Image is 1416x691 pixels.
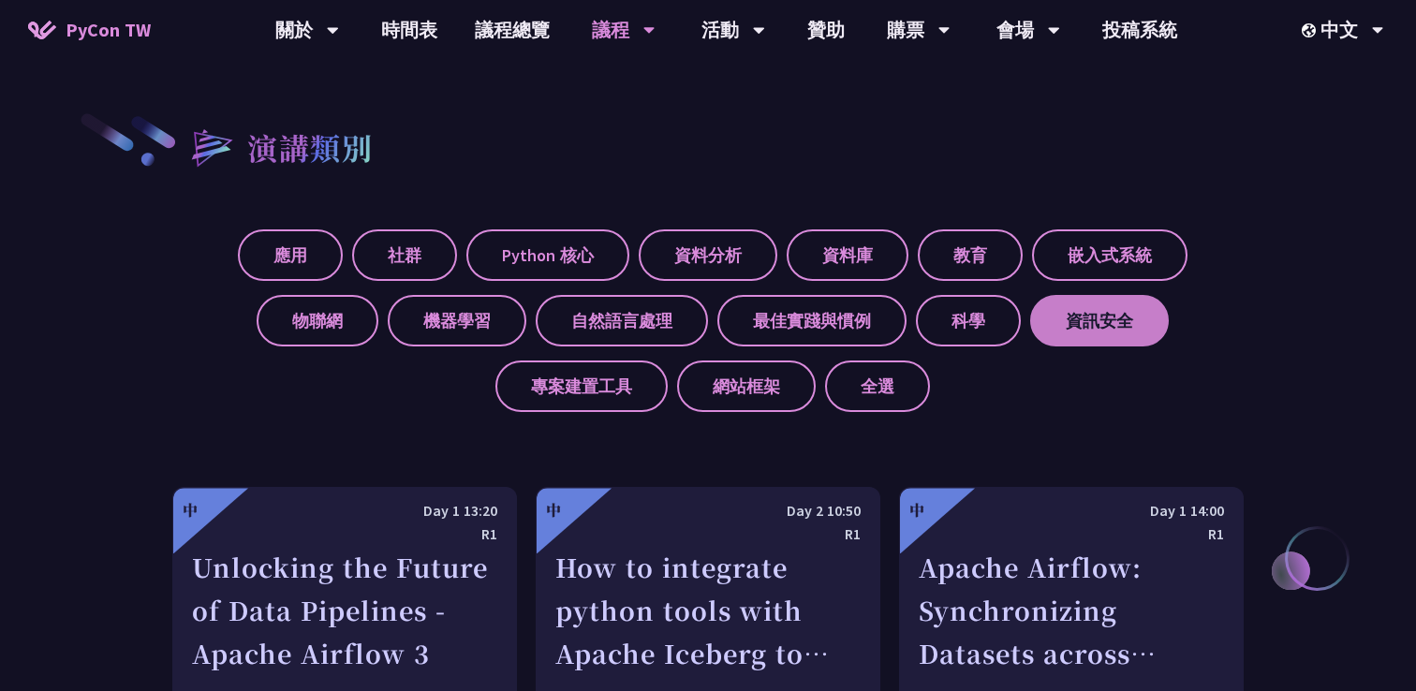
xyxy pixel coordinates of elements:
div: Day 1 14:00 [919,499,1224,522]
label: 專案建置工具 [495,360,668,412]
a: PyCon TW [9,7,170,53]
div: How to integrate python tools with Apache Iceberg to build ETLT pipeline on Shift-Left Architecture [555,546,861,675]
img: Locale Icon [1302,23,1320,37]
label: 機器學習 [388,295,526,346]
label: 資訊安全 [1030,295,1169,346]
div: Unlocking the Future of Data Pipelines - Apache Airflow 3 [192,546,497,675]
div: Day 2 10:50 [555,499,861,522]
div: 中 [183,499,198,522]
label: 自然語言處理 [536,295,708,346]
img: Home icon of PyCon TW 2025 [28,21,56,39]
label: 網站框架 [677,360,816,412]
div: Apache Airflow: Synchronizing Datasets across Multiple instances [919,546,1224,675]
div: R1 [919,522,1224,546]
label: 資料庫 [787,229,908,281]
label: 物聯網 [257,295,378,346]
label: 應用 [238,229,343,281]
img: heading-bullet [172,111,247,183]
label: 全選 [825,360,930,412]
div: R1 [555,522,861,546]
label: 資料分析 [639,229,777,281]
div: 中 [909,499,924,522]
label: Python 核心 [466,229,629,281]
label: 嵌入式系統 [1032,229,1187,281]
div: 中 [546,499,561,522]
label: 科學 [916,295,1021,346]
label: 社群 [352,229,457,281]
h2: 演講類別 [247,125,373,169]
div: Day 1 13:20 [192,499,497,522]
label: 教育 [918,229,1023,281]
label: 最佳實踐與慣例 [717,295,907,346]
div: R1 [192,522,497,546]
span: PyCon TW [66,16,151,44]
